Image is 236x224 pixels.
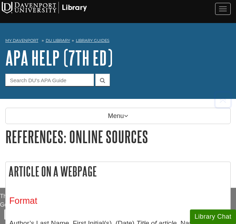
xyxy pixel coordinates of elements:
a: Library Guides [76,38,109,43]
h2: Article on a Webpage [6,162,230,181]
a: My Davenport [5,38,38,44]
h1: References: Online Sources [5,128,231,146]
button: Library Chat [190,209,236,224]
p: Menu [5,108,231,124]
img: Davenport University Logo [2,2,87,13]
h3: Format [9,196,227,206]
a: APA Help (7th Ed) [5,47,113,69]
a: DU Library [46,38,70,43]
a: Back to Top [212,95,234,105]
input: Search DU's APA Guide [5,74,94,86]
